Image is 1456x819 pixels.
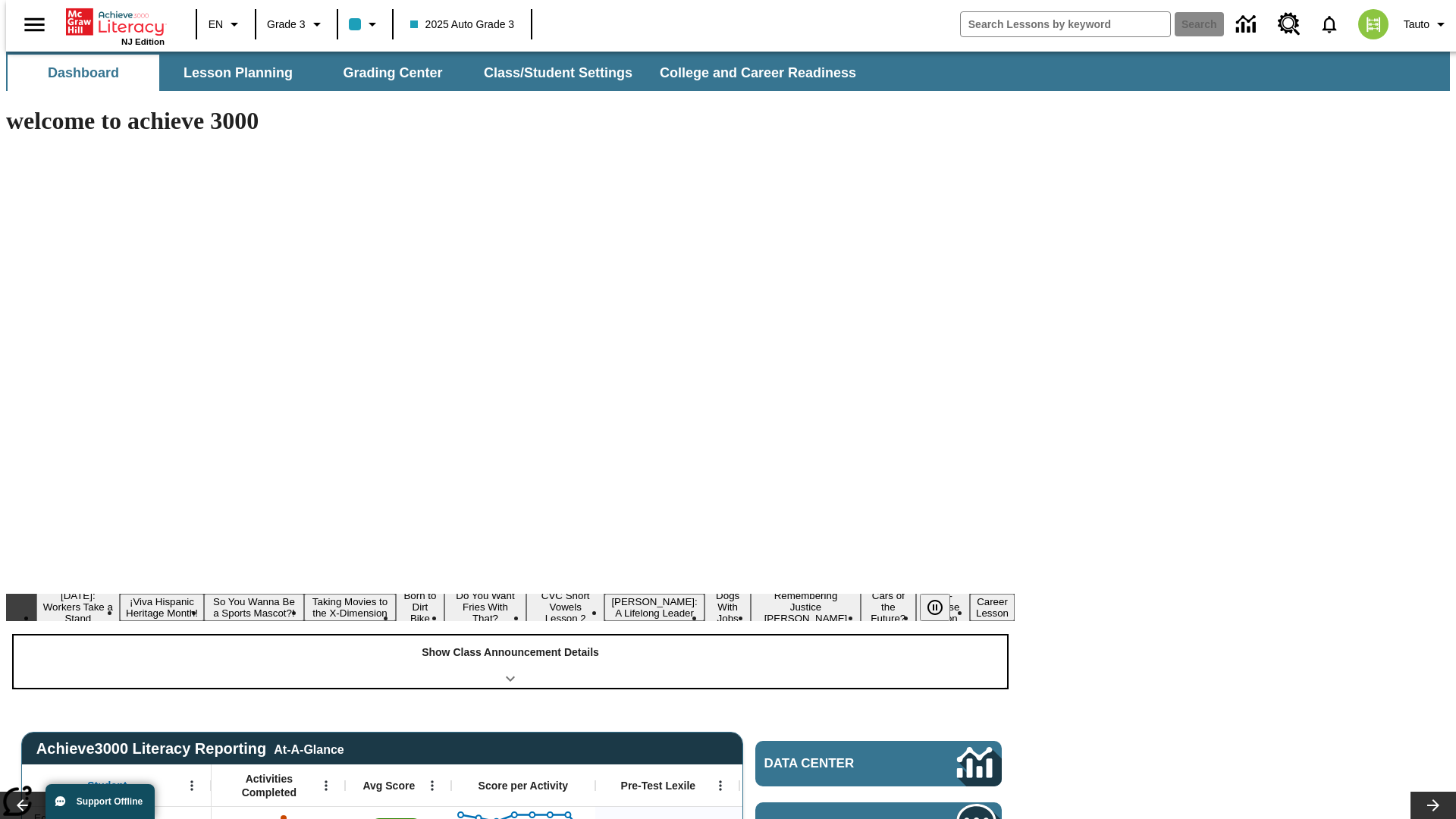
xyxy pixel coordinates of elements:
[304,594,397,621] button: Slide 4 Taking Movies to the X-Dimension
[162,55,314,91] button: Lesson Planning
[1310,5,1349,44] a: Notifications
[1227,4,1269,45] a: Data Center
[704,588,751,626] button: Slide 9 Dogs With Jobs
[1398,11,1456,38] button: Profile/Settings
[1410,792,1456,819] button: Lesson carousel, Next
[751,588,860,626] button: Slide 10 Remembering Justice O'Connor
[267,17,306,33] span: Grade 3
[1269,4,1310,45] a: Resource Center, Will open in new tab
[1404,17,1429,33] span: Tauto
[6,107,1015,135] h1: welcome to achieve 3000
[274,740,344,757] div: At-A-Glance
[8,55,159,91] button: Dashboard
[36,588,120,626] button: Slide 1 Labor Day: Workers Take a Stand
[970,594,1015,621] button: Slide 13 Career Lesson
[121,37,165,46] span: NJ Edition
[362,779,415,792] span: Avg Score
[422,645,599,661] p: Show Class Announcement Details
[396,588,444,626] button: Slide 5 Born to Dirt Bike
[204,594,303,621] button: Slide 3 So You Wanna Be a Sports Mascot?!
[6,52,1450,91] div: SubNavbar
[709,774,732,797] button: Open Menu
[219,772,319,799] span: Activities Completed
[444,588,527,626] button: Slide 6 Do You Want Fries With That?
[421,774,444,797] button: Open Menu
[920,594,965,621] div: Pause
[479,779,569,792] span: Score per Activity
[526,588,604,626] button: Slide 7 CVC Short Vowels Lesson 2
[343,11,388,38] button: Class color is light blue. Change class color
[315,774,337,797] button: Open Menu
[604,594,704,621] button: Slide 8 Dianne Feinstein: A Lifelong Leader
[209,17,223,33] span: EN
[1349,5,1398,44] button: Select a new avatar
[6,55,870,91] div: SubNavbar
[621,779,696,792] span: Pre-Test Lexile
[755,741,1002,786] a: Data Center
[648,55,868,91] button: College and Career Readiness
[764,756,906,771] span: Data Center
[472,55,645,91] button: Class/Student Settings
[861,588,916,626] button: Slide 11 Cars of the Future?
[12,2,57,47] button: Open side menu
[87,779,127,792] span: Student
[261,11,332,38] button: Grade: Grade 3, Select a grade
[77,796,143,807] span: Support Offline
[14,635,1007,688] div: Show Class Announcement Details
[317,55,469,91] button: Grading Center
[920,594,950,621] button: Pause
[1358,9,1389,39] img: avatar image
[45,784,155,819] button: Support Offline
[916,588,970,626] button: Slide 12 Pre-release lesson
[202,11,250,38] button: Language: EN, Select a language
[410,17,515,33] span: 2025 Auto Grade 3
[66,5,165,46] div: Home
[36,740,344,758] span: Achieve3000 Literacy Reporting
[180,774,203,797] button: Open Menu
[120,594,205,621] button: Slide 2 ¡Viva Hispanic Heritage Month!
[961,12,1170,36] input: search field
[66,7,165,37] a: Home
